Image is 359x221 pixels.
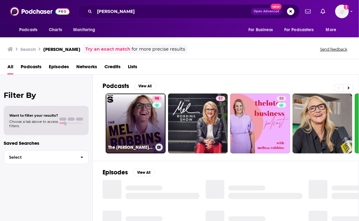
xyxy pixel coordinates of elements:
h2: Episodes [103,169,128,176]
button: Show profile menu [335,5,349,18]
span: 98 [155,96,159,102]
span: New [271,4,282,10]
button: open menu [244,24,281,36]
button: Send feedback [318,47,349,52]
button: View All [133,169,155,176]
a: 98The [PERSON_NAME] Podcast [106,94,166,153]
h3: The [PERSON_NAME] Podcast [108,145,153,150]
button: open menu [15,24,45,36]
span: Open Advanced [254,10,279,13]
button: open menu [322,24,344,36]
p: Saved Searches [4,140,89,146]
span: For Business [248,26,273,34]
img: User Profile [335,5,349,18]
img: Podchaser - Follow, Share and Rate Podcasts [10,6,70,17]
input: Search podcasts, credits, & more... [95,6,251,16]
span: 50 [279,96,284,102]
a: Credits [104,62,120,74]
a: 98 [152,96,162,101]
span: For Podcasters [284,26,314,34]
h3: [PERSON_NAME] [43,46,80,52]
a: Charts [45,24,66,36]
a: 50 [277,96,286,101]
a: All [7,62,13,74]
h3: Search [20,46,36,52]
h2: Filter By [4,91,89,100]
span: 57 [218,96,223,102]
a: 57 [168,94,228,153]
a: 57 [216,96,225,101]
span: Monitoring [73,26,95,34]
div: Search podcasts, credits, & more... [78,4,300,19]
span: Select [4,155,75,159]
button: Select [4,150,89,164]
a: Episodes [49,62,69,74]
span: More [326,26,336,34]
button: Open AdvancedNew [251,8,282,15]
span: Choose a tab above to access filters. [9,119,58,128]
button: open menu [280,24,323,36]
span: Podcasts [19,26,37,34]
span: Charts [49,26,62,34]
span: for more precise results [132,46,185,53]
a: Lists [128,62,137,74]
svg: Add a profile image [344,5,349,10]
a: Show notifications dropdown [318,6,328,17]
a: EpisodesView All [103,169,155,176]
h2: Podcasts [103,82,129,90]
a: PodcastsView All [103,82,156,90]
a: Try an exact match [85,46,130,53]
a: Networks [76,62,97,74]
button: View All [134,82,156,90]
span: Logged in as Bobhunt28 [335,5,349,18]
a: Podcasts [21,62,41,74]
a: Show notifications dropdown [303,6,313,17]
button: open menu [69,24,103,36]
span: Want to filter your results? [9,113,58,118]
a: 50 [230,94,290,153]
